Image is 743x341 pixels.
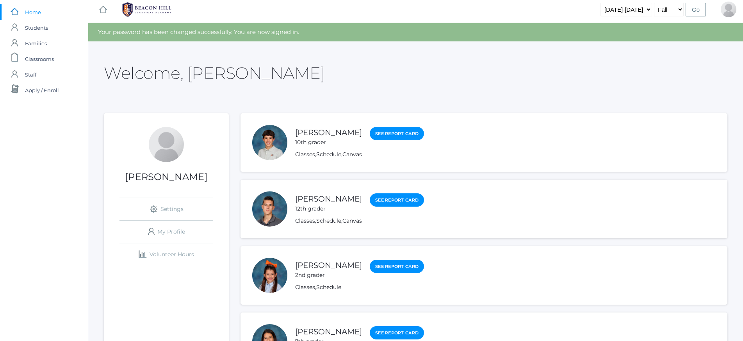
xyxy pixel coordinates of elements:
a: Settings [119,198,213,220]
div: Your password has been changed successfully. You are now signed in. [88,23,743,41]
a: Schedule [316,151,341,158]
a: Volunteer Hours [119,243,213,266]
a: See Report Card [370,260,424,273]
a: See Report Card [370,326,424,340]
span: Classrooms [25,51,54,67]
span: Apply / Enroll [25,82,59,98]
span: Home [25,4,41,20]
div: , [295,283,424,291]
a: See Report Card [370,127,424,141]
h2: Welcome, [PERSON_NAME] [104,64,325,82]
div: 2nd grader [295,271,362,279]
a: Schedule [316,284,341,291]
a: See Report Card [370,193,424,207]
div: Maximillian Benson [252,125,287,160]
a: Classes [295,284,315,291]
a: [PERSON_NAME] [295,327,362,336]
div: Vanessa Benson [149,127,184,162]
span: Families [25,36,47,51]
a: Canvas [342,151,362,158]
a: Schedule [316,217,341,224]
a: Classes [295,217,315,224]
div: Theodore Benson [252,191,287,227]
span: Staff [25,67,36,82]
a: Classes [295,151,315,158]
a: My Profile [119,221,213,243]
input: Go [686,3,706,16]
a: [PERSON_NAME] [295,261,362,270]
div: , , [295,217,424,225]
div: 10th grader [295,138,362,146]
a: [PERSON_NAME] [295,194,362,204]
span: Students [25,20,48,36]
h1: [PERSON_NAME] [104,172,229,182]
div: , , [295,150,424,159]
a: [PERSON_NAME] [295,128,362,137]
div: Alexandra Benson [252,258,287,293]
div: 12th grader [295,205,362,213]
a: Canvas [342,217,362,224]
div: Vanessa Benson [721,2,736,17]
